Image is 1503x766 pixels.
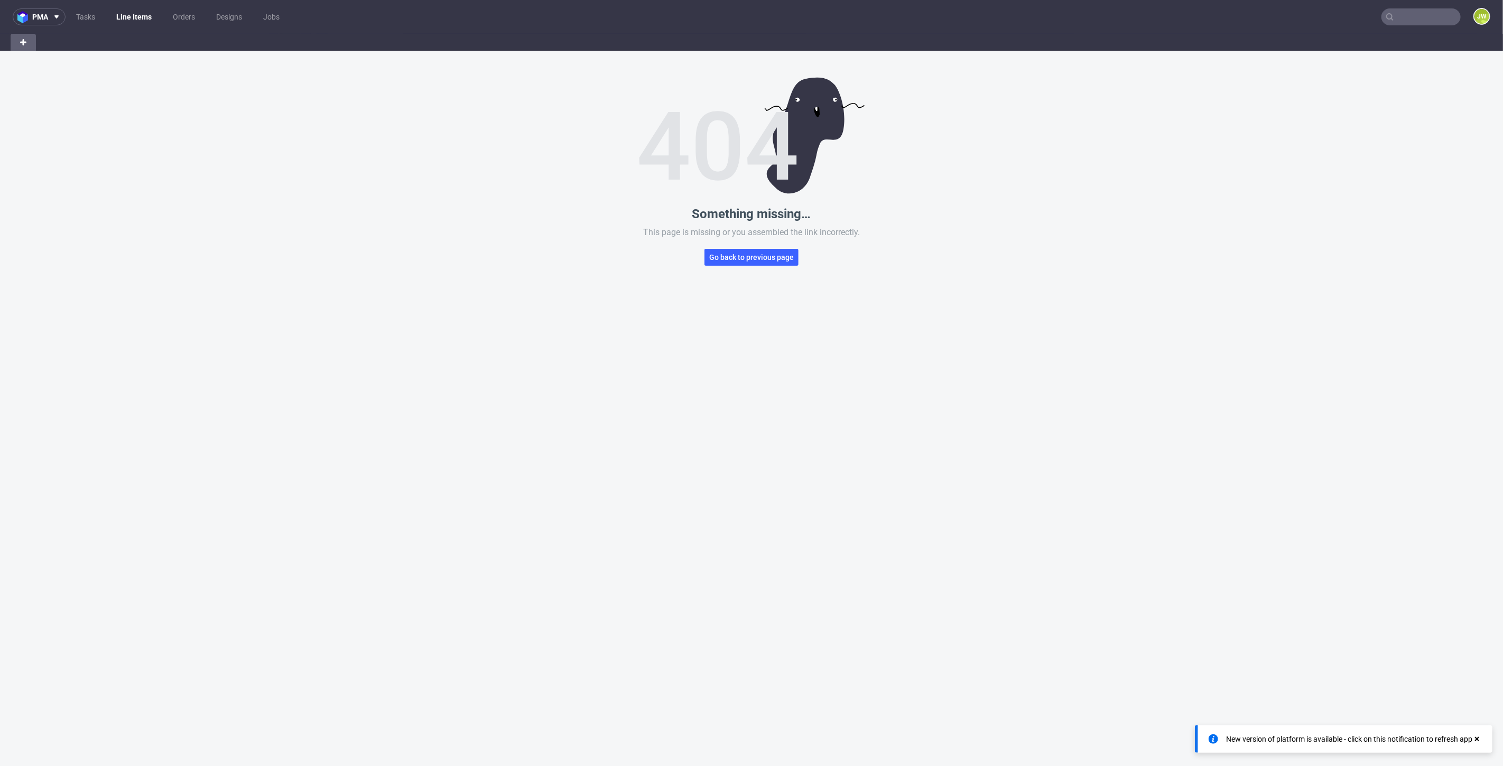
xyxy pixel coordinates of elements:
img: Error image [639,77,865,194]
span: Go back to previous page [709,254,794,261]
a: Tasks [70,8,101,25]
div: New version of platform is available - click on this notification to refresh app [1226,734,1472,744]
button: pma [13,8,66,25]
button: Go back to previous page [704,249,799,266]
a: Line Items [110,8,158,25]
span: pma [32,13,48,21]
p: Something missing… [692,207,811,221]
p: This page is missing or you assembled the link incorrectly. [643,227,860,238]
a: Designs [210,8,248,25]
figcaption: JW [1474,9,1489,24]
a: Orders [166,8,201,25]
a: Jobs [257,8,286,25]
img: logo [17,11,32,23]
